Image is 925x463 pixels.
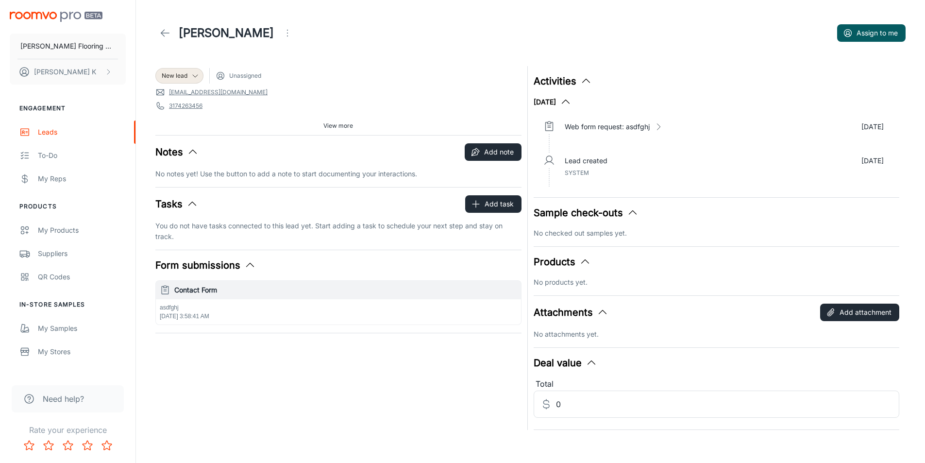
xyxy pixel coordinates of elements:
button: Open menu [278,23,297,43]
p: No products yet. [534,277,900,288]
button: Tasks [155,197,198,211]
p: You do not have tasks connected to this lead yet. Start adding a task to schedule your next step ... [155,221,521,242]
p: [DATE] [861,121,884,132]
span: [DATE] 3:58:41 AM [160,313,209,320]
span: System [565,169,589,176]
div: My Reps [38,173,126,184]
button: [PERSON_NAME] K [10,59,126,85]
button: Rate 5 star [97,436,117,455]
button: Add note [465,143,521,161]
a: 3174263456 [169,102,202,110]
button: Rate 1 star [19,436,39,455]
p: [PERSON_NAME] K [34,67,96,77]
span: Unassigned [229,71,261,80]
button: Attachments [534,305,608,320]
img: Roomvo PRO Beta [10,12,102,22]
p: asdfghj [160,303,517,312]
span: New lead [162,71,187,80]
button: [PERSON_NAME] Flooring Center Inc [10,34,126,59]
div: My Products [38,225,126,236]
button: Products [534,255,591,269]
p: Lead created [565,155,607,166]
button: Add task [465,195,521,213]
p: Rate your experience [8,424,128,436]
div: Total [534,378,900,391]
div: My Samples [38,323,126,334]
input: Estimated deal value [556,391,900,418]
button: Sample check-outs [534,206,639,220]
div: Suppliers [38,248,126,259]
h1: [PERSON_NAME] [179,24,274,42]
p: [PERSON_NAME] Flooring Center Inc [20,41,115,51]
button: Deal value [534,356,597,370]
div: My Stores [38,346,126,357]
button: Rate 4 star [78,436,97,455]
button: [DATE] [534,96,572,108]
div: New lead [155,68,203,84]
div: QR Codes [38,272,126,282]
button: Rate 2 star [39,436,58,455]
p: [DATE] [861,155,884,166]
p: No attachments yet. [534,329,900,340]
button: Activities [534,74,592,88]
h6: Contact Form [174,285,517,295]
button: Add attachment [820,304,899,321]
button: Rate 3 star [58,436,78,455]
button: Form submissions [155,258,256,273]
span: Need help? [43,393,84,405]
p: Web form request: asdfghj [565,121,650,132]
div: To-do [38,150,126,161]
button: View more [320,119,357,133]
button: Notes [155,145,199,159]
p: No notes yet! Use the button to add a note to start documenting your interactions. [155,169,521,179]
a: [EMAIL_ADDRESS][DOMAIN_NAME] [169,88,268,97]
span: View more [323,121,353,130]
button: Contact Formasdfghj[DATE] 3:58:41 AM [156,281,521,325]
div: Leads [38,127,126,137]
p: No checked out samples yet. [534,228,900,239]
button: Assign to me [837,24,906,42]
